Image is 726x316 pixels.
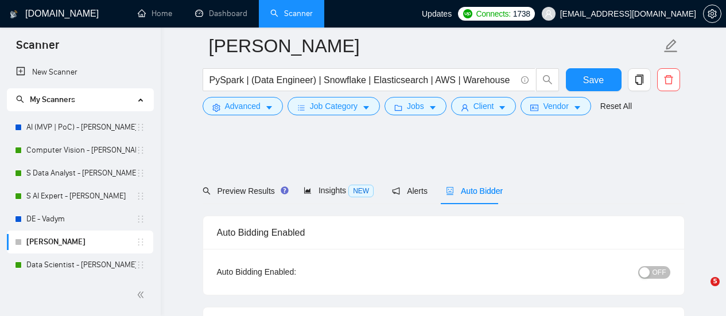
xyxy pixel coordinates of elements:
[26,162,136,185] a: S Data Analyst - [PERSON_NAME]
[703,9,721,18] a: setting
[536,68,559,91] button: search
[348,185,374,197] span: NEW
[446,187,454,195] span: robot
[203,186,285,196] span: Preview Results
[628,68,651,91] button: copy
[26,185,136,208] a: S AI Expert - [PERSON_NAME]
[530,103,538,112] span: idcard
[653,266,666,279] span: OFF
[265,103,273,112] span: caret-down
[136,260,145,270] span: holder
[628,75,650,85] span: copy
[446,186,503,196] span: Auto Bidder
[203,187,211,195] span: search
[136,237,145,247] span: holder
[7,185,153,208] li: S AI Expert - Vlad
[16,61,144,84] a: New Scanner
[7,139,153,162] li: Computer Vision - Vlad
[663,38,678,53] span: edit
[26,116,136,139] a: AI (MVP | PoC) - [PERSON_NAME]
[136,214,145,224] span: holder
[451,97,517,115] button: userClientcaret-down
[279,185,290,196] div: Tooltip anchor
[26,139,136,162] a: Computer Vision - [PERSON_NAME]
[394,103,402,112] span: folder
[704,9,721,18] span: setting
[429,103,437,112] span: caret-down
[521,97,591,115] button: idcardVendorcaret-down
[7,208,153,231] li: DE - Vadym
[521,76,529,84] span: info-circle
[476,7,510,20] span: Connects:
[212,103,220,112] span: setting
[7,231,153,253] li: DE - Petro
[136,169,145,178] span: holder
[657,68,680,91] button: delete
[392,186,428,196] span: Alerts
[7,61,153,84] li: New Scanner
[304,186,312,194] span: area-chart
[26,253,136,276] a: Data Scientist - [PERSON_NAME]
[362,103,370,112] span: caret-down
[136,123,145,132] span: holder
[392,187,400,195] span: notification
[7,37,68,61] span: Scanner
[473,100,494,112] span: Client
[537,75,558,85] span: search
[209,73,516,87] input: Search Freelance Jobs...
[7,253,153,276] li: Data Scientist - Viktoria
[703,5,721,23] button: setting
[573,103,581,112] span: caret-down
[583,73,604,87] span: Save
[16,95,24,103] span: search
[711,277,720,286] span: 5
[461,103,469,112] span: user
[10,5,18,24] img: logo
[217,216,670,249] div: Auto Bidding Enabled
[7,116,153,139] li: AI (MVP | PoC) - Vitaliy
[26,208,136,231] a: DE - Vadym
[543,100,568,112] span: Vendor
[138,9,172,18] a: homeHome
[658,75,680,85] span: delete
[209,32,661,60] input: Scanner name...
[498,103,506,112] span: caret-down
[566,68,622,91] button: Save
[288,97,380,115] button: barsJob Categorycaret-down
[225,100,261,112] span: Advanced
[545,10,553,18] span: user
[513,7,530,20] span: 1738
[687,277,715,305] iframe: Intercom live chat
[600,100,632,112] a: Reset All
[217,266,368,278] div: Auto Bidding Enabled:
[137,289,148,301] span: double-left
[7,162,153,185] li: S Data Analyst - Vlad
[136,146,145,155] span: holder
[26,231,136,253] a: [PERSON_NAME]
[30,95,75,104] span: My Scanners
[297,103,305,112] span: bars
[422,9,452,18] span: Updates
[270,9,313,18] a: searchScanner
[385,97,447,115] button: folderJobscaret-down
[136,192,145,201] span: holder
[16,95,75,104] span: My Scanners
[463,9,472,18] img: upwork-logo.png
[304,186,374,195] span: Insights
[195,9,247,18] a: dashboardDashboard
[310,100,358,112] span: Job Category
[203,97,283,115] button: settingAdvancedcaret-down
[407,100,424,112] span: Jobs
